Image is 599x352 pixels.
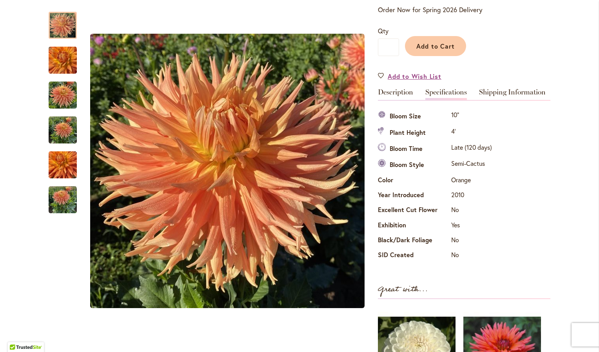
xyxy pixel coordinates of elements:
[90,34,365,308] img: AC BEN
[49,178,77,213] div: AC BEN
[49,4,85,39] div: AC BEN
[378,189,449,203] th: Year Introduced
[378,218,449,233] th: Exhibition
[388,72,441,81] span: Add to Wish List
[378,5,550,15] p: Order Now for Spring 2026 Delivery
[378,203,449,218] th: Excellent Cut Flower
[449,157,494,173] td: Semi-Cactus
[378,157,449,173] th: Bloom Style
[416,42,455,50] span: Add to Cart
[85,4,370,338] div: AC BEN
[49,116,77,144] img: AC BEN
[449,249,494,263] td: No
[49,109,85,143] div: AC BEN
[378,89,550,263] div: Detailed Product Info
[449,189,494,203] td: 2010
[479,89,546,100] a: Shipping Information
[6,324,28,346] iframe: Launch Accessibility Center
[378,27,388,35] span: Qty
[425,89,467,100] a: Specifications
[378,234,449,249] th: Black/Dark Foliage
[449,218,494,233] td: Yes
[378,249,449,263] th: SID Created
[85,4,406,338] div: Product Images
[378,125,449,141] th: Plant Height
[49,74,85,109] div: AC BEN
[449,109,494,125] td: 10"
[378,72,441,81] a: Add to Wish List
[449,125,494,141] td: 4'
[449,203,494,218] td: No
[85,4,370,338] div: AC BENAC BENAC BEN
[378,89,413,100] a: Description
[449,234,494,249] td: No
[378,109,449,125] th: Bloom Size
[405,36,466,56] button: Add to Cart
[378,173,449,188] th: Color
[49,143,85,178] div: AC BEN
[49,39,85,74] div: AC BEN
[49,81,77,109] img: AC BEN
[378,141,449,157] th: Bloom Time
[449,141,494,157] td: Late (120 days)
[378,283,428,296] strong: Great with...
[49,186,77,214] img: AC BEN
[49,146,77,184] img: AC BEN
[449,173,494,188] td: Orange
[49,42,77,79] img: AC BEN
